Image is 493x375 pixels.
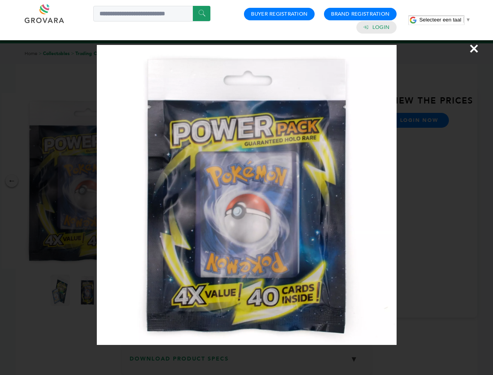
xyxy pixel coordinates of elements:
span: ​ [463,17,464,23]
img: Image Preview [97,45,397,345]
input: Search a product or brand... [93,6,210,21]
a: Selecteer een taal​ [419,17,471,23]
a: Login [372,24,390,31]
span: × [469,37,479,59]
a: Brand Registration [331,11,390,18]
a: Buyer Registration [251,11,308,18]
span: Selecteer een taal [419,17,461,23]
span: ▼ [466,17,471,23]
